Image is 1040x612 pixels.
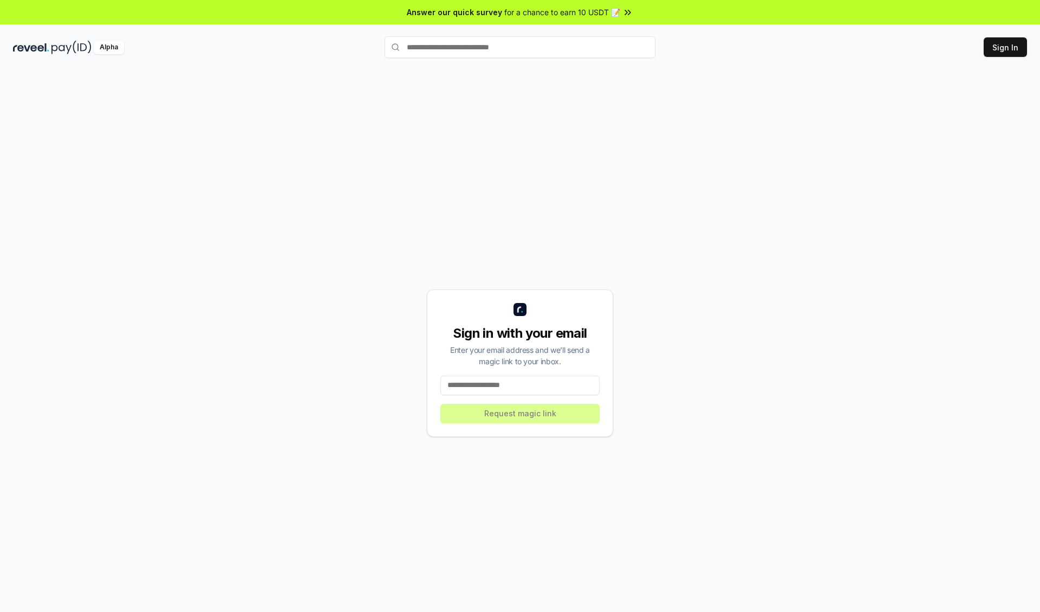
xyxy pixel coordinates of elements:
div: Sign in with your email [440,325,600,342]
span: Answer our quick survey [407,7,502,18]
img: pay_id [51,41,92,54]
div: Alpha [94,41,124,54]
div: Enter your email address and we’ll send a magic link to your inbox. [440,344,600,367]
button: Sign In [984,37,1027,57]
img: logo_small [513,303,526,316]
span: for a chance to earn 10 USDT 📝 [504,7,620,18]
img: reveel_dark [13,41,49,54]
